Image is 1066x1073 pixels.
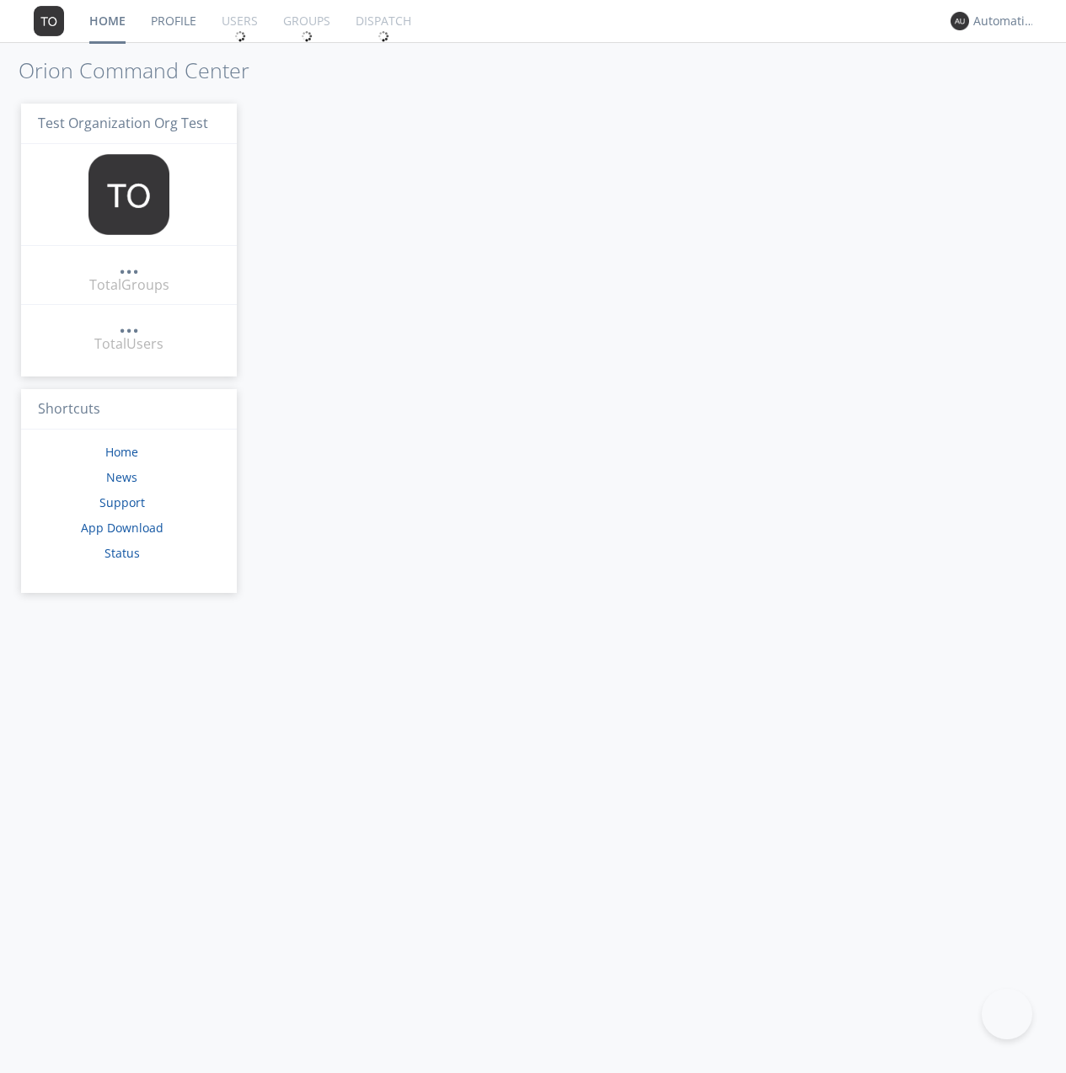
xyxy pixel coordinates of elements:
a: News [106,469,137,485]
img: spin.svg [378,30,389,42]
img: 373638.png [951,12,969,30]
img: spin.svg [301,30,313,42]
div: Automation+0004 [973,13,1037,29]
a: ... [119,256,139,275]
a: App Download [81,520,163,536]
span: Test Organization Org Test [38,114,208,132]
a: Status [104,545,140,561]
img: 373638.png [88,154,169,235]
a: Home [105,444,138,460]
a: Support [99,494,145,510]
img: spin.svg [234,30,246,42]
img: 373638.png [34,6,64,36]
div: Total Groups [89,275,169,295]
a: ... [119,315,139,334]
div: Total Users [94,334,163,354]
iframe: Toggle Customer Support [982,989,1032,1039]
div: ... [119,315,139,332]
h3: Shortcuts [21,389,237,430]
div: ... [119,256,139,273]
